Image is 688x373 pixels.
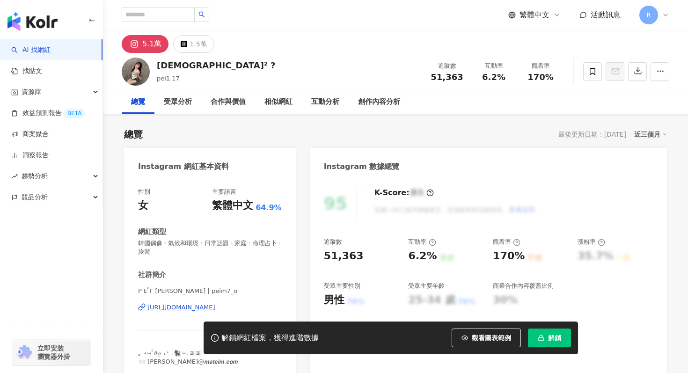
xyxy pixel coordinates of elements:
div: 近三個月 [634,128,667,140]
div: 受眾分析 [164,96,192,108]
div: 追蹤數 [324,238,342,246]
span: 51,363 [431,72,463,82]
div: 繁體中文 [212,198,253,213]
div: 觀看率 [523,61,558,71]
a: searchAI 找網紅 [11,45,51,55]
button: 解鎖 [528,329,571,347]
span: P E I ིྀ [PERSON_NAME] | peim7_o [138,287,282,295]
span: 觀看圖表範例 [472,334,511,342]
div: 51,363 [324,249,364,263]
div: 受眾主要年齡 [408,282,445,290]
span: pei1.17 [157,75,180,82]
span: 繁體中文 [520,10,549,20]
div: 互動率 [476,61,512,71]
div: [URL][DOMAIN_NAME] [147,303,215,312]
img: KOL Avatar [122,58,150,86]
div: 互動率 [408,238,436,246]
span: R [646,10,651,20]
div: 女 [138,198,148,213]
span: 64.9% [256,203,282,213]
img: chrome extension [15,345,33,360]
div: Instagram 網紅基本資料 [138,161,229,172]
div: 追蹤數 [429,61,465,71]
a: 洞察報告 [11,151,49,160]
div: 受眾主要性別 [324,282,360,290]
img: logo [7,12,58,31]
a: 效益預測報告BETA [11,109,85,118]
div: K-Score : [374,188,434,198]
a: chrome extension立即安裝 瀏覽器外掛 [12,340,91,365]
span: 立即安裝 瀏覽器外掛 [37,344,70,361]
span: 趨勢分析 [22,166,48,187]
div: 創作內容分析 [358,96,400,108]
span: ｡ ⋆⑅˚𝜗𝜚 ₊⁺ .🐈‍⬛ ⑅. 페페 📨 [PERSON_NAME]@𝙢𝙖𝙩𝙚𝙞𝙢.𝙘𝙤𝙢 [138,350,238,365]
span: 活動訊息 [591,10,621,19]
a: 找貼文 [11,66,42,76]
span: 競品分析 [22,187,48,208]
span: rise [11,173,18,180]
div: 漲粉率 [578,238,605,246]
div: 最後更新日期：[DATE] [558,131,626,138]
div: 網紅類型 [138,227,166,237]
a: [URL][DOMAIN_NAME] [138,303,282,312]
div: 主要語言 [212,188,236,196]
div: 總覽 [124,128,143,141]
div: 社群簡介 [138,270,166,280]
div: 5.1萬 [142,37,161,51]
span: 韓國偶像 · 氣候和環境 · 日常話題 · 家庭 · 命理占卜 · 旅遊 [138,239,282,256]
div: 男性 [324,293,344,307]
div: 總覽 [131,96,145,108]
span: search [198,11,205,18]
span: 6.2% [482,73,505,82]
a: 商案媒合 [11,130,49,139]
span: 資源庫 [22,81,41,102]
div: 6.2% [408,249,437,263]
div: 互動分析 [311,96,339,108]
div: 合作與價值 [211,96,246,108]
div: 相似網紅 [264,96,293,108]
button: 1.5萬 [173,35,214,53]
button: 5.1萬 [122,35,168,53]
span: 解鎖 [548,334,561,342]
div: 1.5萬 [190,37,206,51]
span: 170% [527,73,554,82]
div: 解鎖網紅檔案，獲得進階數據 [221,333,319,343]
button: 觀看圖表範例 [452,329,521,347]
div: [DEMOGRAPHIC_DATA]² ? [157,59,276,71]
div: Instagram 數據總覽 [324,161,400,172]
div: 性別 [138,188,150,196]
